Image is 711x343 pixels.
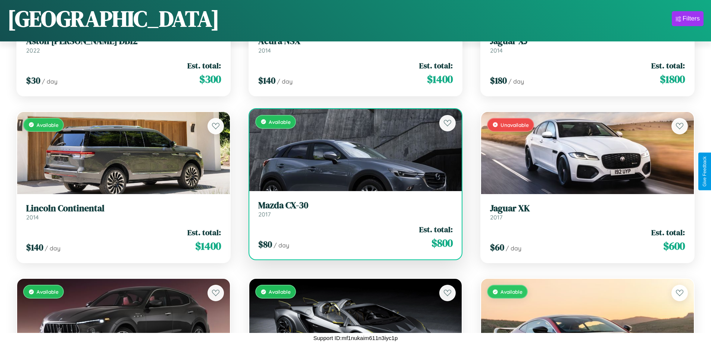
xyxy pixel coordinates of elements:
[490,47,503,54] span: 2014
[663,238,685,253] span: $ 600
[490,36,685,47] h3: Jaguar XJ
[490,74,507,87] span: $ 180
[672,11,704,26] button: Filters
[42,78,57,85] span: / day
[195,238,221,253] span: $ 1400
[269,289,291,295] span: Available
[26,36,221,54] a: Aston [PERSON_NAME] DB122022
[258,200,453,218] a: Mazda CX-302017
[431,236,453,250] span: $ 800
[419,60,453,71] span: Est. total:
[651,227,685,238] span: Est. total:
[26,213,39,221] span: 2014
[702,156,707,187] div: Give Feedback
[37,122,59,128] span: Available
[26,203,221,221] a: Lincoln Continental2014
[258,211,271,218] span: 2017
[258,47,271,54] span: 2014
[274,241,289,249] span: / day
[508,78,524,85] span: / day
[490,36,685,54] a: Jaguar XJ2014
[500,122,529,128] span: Unavailable
[683,15,700,22] div: Filters
[419,224,453,235] span: Est. total:
[500,289,523,295] span: Available
[37,289,59,295] span: Available
[490,203,685,214] h3: Jaguar XK
[26,47,40,54] span: 2022
[199,72,221,87] span: $ 300
[660,72,685,87] span: $ 1800
[45,244,60,252] span: / day
[427,72,453,87] span: $ 1400
[26,241,43,253] span: $ 140
[269,119,291,125] span: Available
[506,244,521,252] span: / day
[26,74,40,87] span: $ 30
[490,213,502,221] span: 2017
[490,241,504,253] span: $ 60
[187,227,221,238] span: Est. total:
[26,203,221,214] h3: Lincoln Continental
[258,36,453,47] h3: Acura NSX
[258,36,453,54] a: Acura NSX2014
[258,74,275,87] span: $ 140
[258,238,272,250] span: $ 80
[277,78,293,85] span: / day
[651,60,685,71] span: Est. total:
[258,200,453,211] h3: Mazda CX-30
[7,3,219,34] h1: [GEOGRAPHIC_DATA]
[490,203,685,221] a: Jaguar XK2017
[187,60,221,71] span: Est. total:
[314,333,398,343] p: Support ID: mf1nukaim611n3iyc1p
[26,36,221,47] h3: Aston [PERSON_NAME] DB12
